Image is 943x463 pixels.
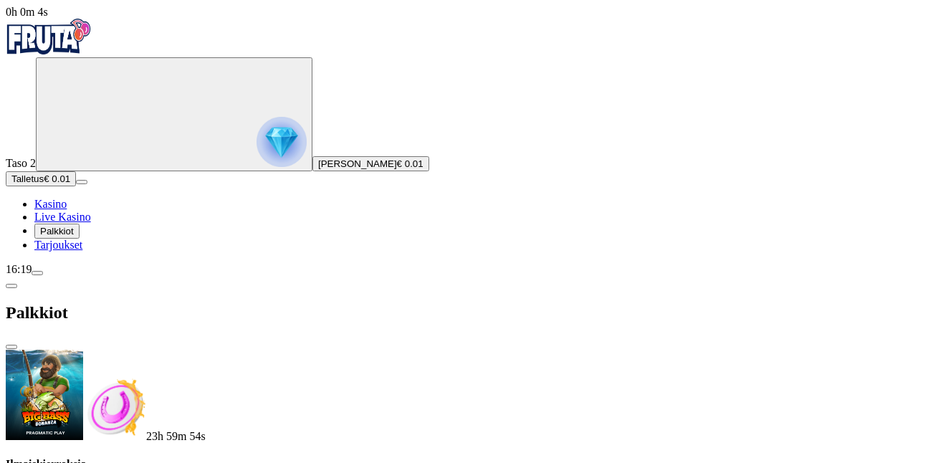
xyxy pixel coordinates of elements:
[36,57,312,171] button: reward progress
[34,198,67,210] a: Kasino
[83,377,146,440] img: Freespins bonus icon
[6,345,17,349] button: close
[6,19,937,252] nav: Primary
[34,211,91,223] a: Live Kasino
[40,226,74,237] span: Palkkiot
[34,224,80,239] button: Palkkiot
[6,44,92,57] a: Fruta
[6,198,937,252] nav: Main menu
[44,173,70,184] span: € 0.01
[318,158,397,169] span: [PERSON_NAME]
[6,303,937,323] h2: Palkkiot
[34,239,82,251] a: Tarjoukset
[76,180,87,184] button: menu
[32,271,43,275] button: menu
[11,173,44,184] span: Talletus
[6,263,32,275] span: 16:19
[6,157,36,169] span: Taso 2
[146,430,206,442] span: countdown
[6,6,48,18] span: user session time
[6,19,92,54] img: Fruta
[6,350,83,440] img: Big Bass Bonanza
[257,117,307,167] img: reward progress
[6,284,17,288] button: chevron-left icon
[312,156,429,171] button: [PERSON_NAME]€ 0.01
[6,171,76,186] button: Talletusplus icon€ 0.01
[397,158,423,169] span: € 0.01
